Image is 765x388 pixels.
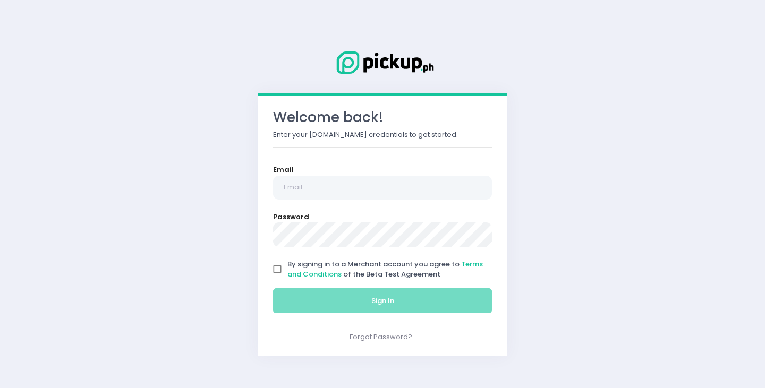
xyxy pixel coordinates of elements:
img: Logo [329,49,436,76]
label: Password [273,212,309,222]
a: Terms and Conditions [287,259,483,280]
span: By signing in to a Merchant account you agree to of the Beta Test Agreement [287,259,483,280]
p: Enter your [DOMAIN_NAME] credentials to get started. [273,130,492,140]
span: Sign In [371,296,394,306]
a: Forgot Password? [350,332,412,342]
h3: Welcome back! [273,109,492,126]
input: Email [273,176,492,200]
label: Email [273,165,294,175]
button: Sign In [273,288,492,314]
